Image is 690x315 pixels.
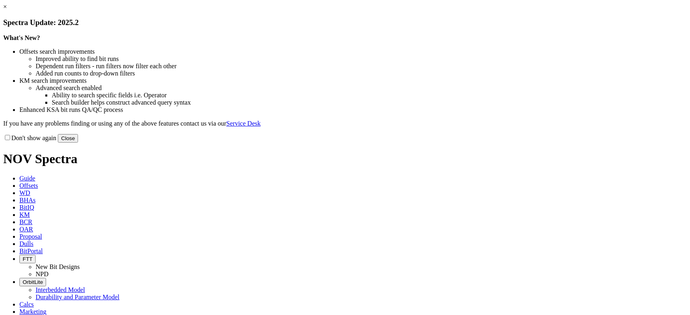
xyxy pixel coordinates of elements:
span: BCR [19,218,32,225]
span: OAR [19,226,33,233]
a: NPD [36,271,49,277]
span: BHAs [19,197,36,204]
label: Don't show again [3,134,56,141]
h1: NOV Spectra [3,151,687,166]
span: KM [19,211,30,218]
span: WD [19,189,30,196]
strong: What's New? [3,34,40,41]
span: Proposal [19,233,42,240]
li: Enhanced KSA bit runs QA/QC process [19,106,687,113]
span: Marketing [19,308,46,315]
li: Improved ability to find bit runs [36,55,687,63]
li: Advanced search enabled [36,84,687,92]
li: Added run counts to drop-down filters [36,70,687,77]
a: New Bit Designs [36,263,80,270]
span: Dulls [19,240,34,247]
a: Service Desk [226,120,261,127]
button: Close [58,134,78,143]
h3: Spectra Update: 2025.2 [3,18,687,27]
span: FTT [23,256,32,262]
span: BitPortal [19,248,43,254]
input: Don't show again [5,135,10,140]
span: Guide [19,175,35,182]
li: KM search improvements [19,77,687,84]
span: Offsets [19,182,38,189]
li: Offsets search improvements [19,48,687,55]
a: × [3,3,7,10]
li: Ability to search specific fields i.e. Operator [52,92,687,99]
span: BitIQ [19,204,34,211]
li: Dependent run filters - run filters now filter each other [36,63,687,70]
li: Search builder helps construct advanced query syntax [52,99,687,106]
span: Calcs [19,301,34,308]
span: OrbitLite [23,279,43,285]
a: Durability and Parameter Model [36,294,120,300]
p: If you have any problems finding or using any of the above features contact us via our [3,120,687,127]
a: Interbedded Model [36,286,85,293]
